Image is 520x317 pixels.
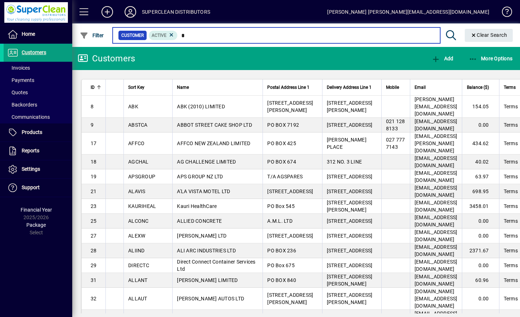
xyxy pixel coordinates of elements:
[504,277,518,284] span: Terms
[128,203,156,209] span: KAURIHEAL
[462,118,499,133] td: 0.00
[177,203,217,209] span: Kauri HealthCare
[415,244,458,257] span: [EMAIL_ADDRESS][DOMAIN_NAME]
[386,83,399,91] span: Mobile
[91,277,97,283] span: 31
[462,96,499,118] td: 154.05
[471,32,507,38] span: Clear Search
[327,248,373,253] span: [STREET_ADDRESS]
[386,137,405,150] span: 027 777 7143
[4,160,72,178] a: Settings
[4,86,72,99] a: Quotes
[504,247,518,254] span: Terms
[91,174,97,179] span: 19
[504,217,518,225] span: Terms
[177,83,189,91] span: Name
[504,295,518,302] span: Terms
[415,274,458,287] span: [EMAIL_ADDRESS][DOMAIN_NAME]
[128,296,147,301] span: ALLAUT
[267,174,303,179] span: T/A AGSPARES
[504,173,518,180] span: Terms
[327,100,373,113] span: [STREET_ADDRESS][PERSON_NAME]
[415,170,458,183] span: [EMAIL_ADDRESS][DOMAIN_NAME]
[504,121,518,129] span: Terms
[128,122,148,128] span: ABSTCA
[149,31,178,40] mat-chip: Activation Status: Active
[327,137,367,150] span: [PERSON_NAME] PLACE
[128,248,145,253] span: ALIIND
[462,288,499,310] td: 0.00
[467,83,489,91] span: Balance ($)
[504,232,518,239] span: Terms
[504,188,518,195] span: Terms
[128,233,145,239] span: ALEXW
[4,25,72,43] a: Home
[91,218,97,224] span: 25
[177,233,226,239] span: [PERSON_NAME] LTD
[78,53,135,64] div: Customers
[128,262,149,268] span: DIRECTC
[504,83,516,91] span: Terms
[462,258,499,273] td: 0.00
[327,6,489,18] div: [PERSON_NAME] [PERSON_NAME][EMAIL_ADDRESS][DOMAIN_NAME]
[7,90,28,95] span: Quotes
[415,200,458,213] span: [EMAIL_ADDRESS][DOMAIN_NAME]
[327,218,373,224] span: [STREET_ADDRESS]
[267,203,295,209] span: PO Box 545
[177,277,238,283] span: [PERSON_NAME] LIMITED
[7,65,30,71] span: Invoices
[177,296,244,301] span: [PERSON_NAME] AUTOS LTD
[415,229,458,242] span: [EMAIL_ADDRESS][DOMAIN_NAME]
[462,243,499,258] td: 2371.67
[4,179,72,197] a: Support
[22,49,46,55] span: Customers
[128,140,144,146] span: AFFCO
[21,207,52,213] span: Financial Year
[267,233,313,239] span: [STREET_ADDRESS]
[91,233,97,239] span: 27
[128,174,155,179] span: APSGROUP
[91,159,97,165] span: 18
[504,262,518,269] span: Terms
[91,203,97,209] span: 23
[91,188,97,194] span: 21
[462,273,499,288] td: 60.96
[462,169,499,184] td: 63.97
[177,122,252,128] span: ABBOT STREET CAKE SHOP LTD
[91,83,95,91] span: ID
[504,203,518,210] span: Terms
[7,77,34,83] span: Payments
[152,33,166,38] span: Active
[327,200,373,213] span: [STREET_ADDRESS][PERSON_NAME]
[267,188,313,194] span: [STREET_ADDRESS]
[327,83,372,91] span: Delivery Address Line 1
[267,159,296,165] span: PO BOX 674
[177,104,225,109] span: ABK (2010) LIMITED
[267,122,299,128] span: PO BOX 7192
[22,148,39,153] span: Reports
[467,83,495,91] div: Balance ($)
[4,111,72,123] a: Communications
[327,122,373,128] span: [STREET_ADDRESS]
[462,155,499,169] td: 40.02
[91,296,97,301] span: 32
[177,83,258,91] div: Name
[177,248,236,253] span: ALI ARC INDUSTRIES LTD
[121,32,144,39] span: Customer
[128,277,148,283] span: ALLANT
[128,104,138,109] span: ABK
[327,274,373,287] span: [STREET_ADDRESS][PERSON_NAME]
[22,31,35,37] span: Home
[462,184,499,199] td: 698.95
[91,262,97,268] span: 29
[4,99,72,111] a: Backorders
[267,100,313,113] span: [STREET_ADDRESS][PERSON_NAME]
[504,140,518,147] span: Terms
[22,129,42,135] span: Products
[469,56,513,61] span: More Options
[327,174,373,179] span: [STREET_ADDRESS]
[22,184,40,190] span: Support
[267,83,309,91] span: Postal Address Line 1
[4,123,72,142] a: Products
[177,188,230,194] span: A'LA VISTA MOTEL LTD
